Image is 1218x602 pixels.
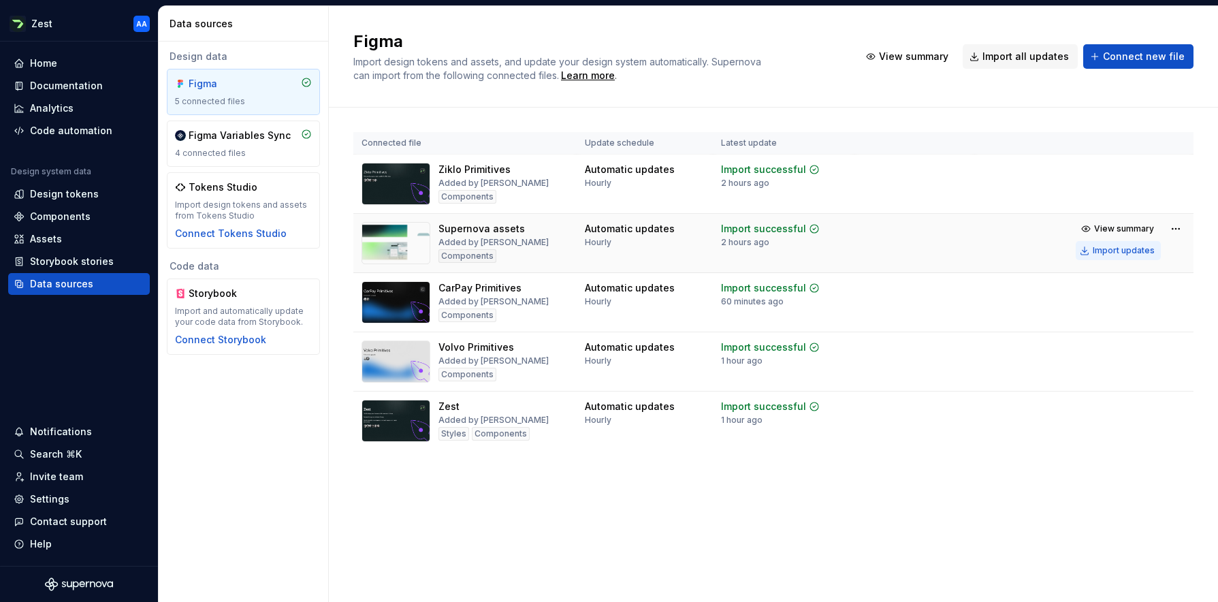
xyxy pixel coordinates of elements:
[438,296,549,307] div: Added by [PERSON_NAME]
[170,17,323,31] div: Data sources
[585,340,675,354] div: Automatic updates
[30,57,57,70] div: Home
[189,129,291,142] div: Figma Variables Sync
[438,400,460,413] div: Zest
[175,200,312,221] div: Import design tokens and assets from Tokens Studio
[30,101,74,115] div: Analytics
[45,577,113,591] a: Supernova Logo
[585,296,611,307] div: Hourly
[167,50,320,63] div: Design data
[8,421,150,443] button: Notifications
[8,206,150,227] a: Components
[353,132,577,155] th: Connected file
[30,187,99,201] div: Design tokens
[3,9,155,38] button: ZestAA
[8,75,150,97] a: Documentation
[8,52,150,74] a: Home
[585,178,611,189] div: Hourly
[8,228,150,250] a: Assets
[30,210,91,223] div: Components
[175,96,312,107] div: 5 connected files
[30,515,107,528] div: Contact support
[30,124,112,138] div: Code automation
[438,249,496,263] div: Components
[8,533,150,555] button: Help
[30,537,52,551] div: Help
[8,251,150,272] a: Storybook stories
[167,121,320,167] a: Figma Variables Sync4 connected files
[167,69,320,115] a: Figma5 connected files
[353,31,843,52] h2: Figma
[721,163,806,176] div: Import successful
[721,340,806,354] div: Import successful
[189,287,254,300] div: Storybook
[8,97,150,119] a: Analytics
[30,447,82,461] div: Search ⌘K
[438,163,511,176] div: Ziklo Primitives
[30,79,103,93] div: Documentation
[10,16,26,32] img: 845e64b5-cf6c-40e8-a5f3-aaa2a69d7a99.png
[721,400,806,413] div: Import successful
[438,281,522,295] div: CarPay Primitives
[713,132,854,155] th: Latest update
[963,44,1078,69] button: Import all updates
[472,427,530,441] div: Components
[585,237,611,248] div: Hourly
[721,237,769,248] div: 2 hours ago
[585,222,675,236] div: Automatic updates
[189,180,257,194] div: Tokens Studio
[8,443,150,465] button: Search ⌘K
[167,279,320,355] a: StorybookImport and automatically update your code data from Storybook.Connect Storybook
[167,172,320,249] a: Tokens StudioImport design tokens and assets from Tokens StudioConnect Tokens Studio
[1103,50,1185,63] span: Connect new file
[189,77,254,91] div: Figma
[721,281,806,295] div: Import successful
[167,259,320,273] div: Code data
[721,222,806,236] div: Import successful
[438,237,549,248] div: Added by [PERSON_NAME]
[8,183,150,205] a: Design tokens
[1076,241,1161,260] button: Import updates
[31,17,52,31] div: Zest
[438,190,496,204] div: Components
[1083,44,1193,69] button: Connect new file
[136,18,147,29] div: AA
[438,222,525,236] div: Supernova assets
[8,488,150,510] a: Settings
[1093,245,1155,256] div: Import updates
[30,255,114,268] div: Storybook stories
[721,296,784,307] div: 60 minutes ago
[585,400,675,413] div: Automatic updates
[8,511,150,533] button: Contact support
[8,466,150,488] a: Invite team
[438,355,549,366] div: Added by [PERSON_NAME]
[721,178,769,189] div: 2 hours ago
[30,492,69,506] div: Settings
[8,273,150,295] a: Data sources
[721,355,763,366] div: 1 hour ago
[30,425,92,439] div: Notifications
[721,415,763,426] div: 1 hour ago
[353,56,764,81] span: Import design tokens and assets, and update your design system automatically. Supernova can impor...
[438,308,496,322] div: Components
[879,50,948,63] span: View summary
[438,427,469,441] div: Styles
[438,340,514,354] div: Volvo Primitives
[859,44,957,69] button: View summary
[175,227,287,240] button: Connect Tokens Studio
[175,333,266,347] button: Connect Storybook
[561,69,615,82] a: Learn more
[11,166,91,177] div: Design system data
[438,415,549,426] div: Added by [PERSON_NAME]
[175,306,312,328] div: Import and automatically update your code data from Storybook.
[982,50,1069,63] span: Import all updates
[1094,223,1154,234] span: View summary
[559,71,617,81] span: .
[585,355,611,366] div: Hourly
[30,277,93,291] div: Data sources
[585,281,675,295] div: Automatic updates
[30,470,83,484] div: Invite team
